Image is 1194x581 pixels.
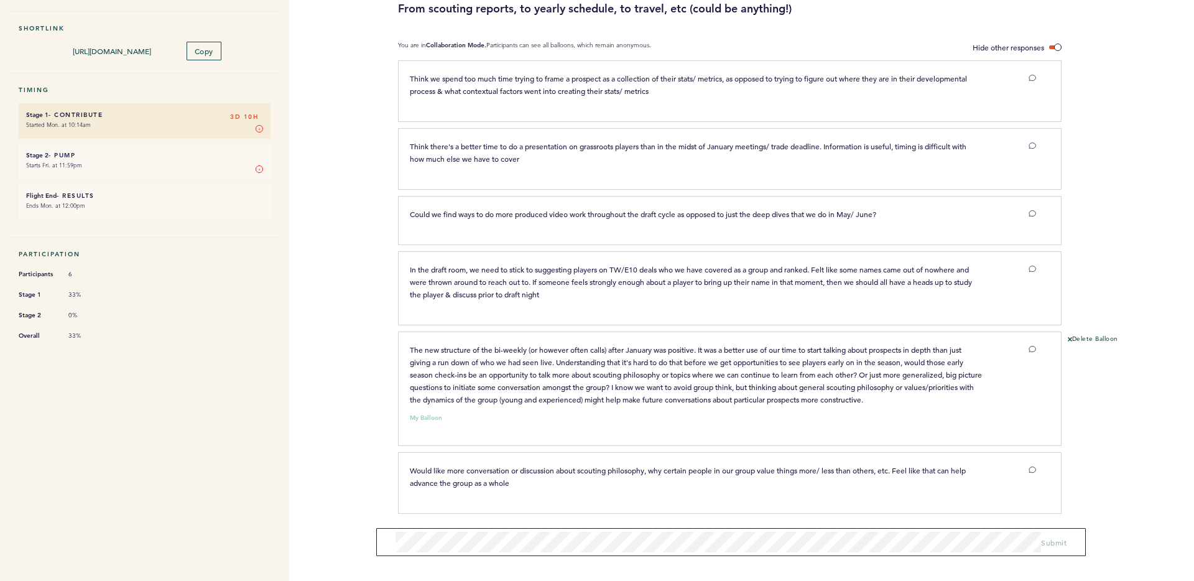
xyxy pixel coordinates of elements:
[68,270,106,279] span: 6
[410,415,442,421] small: My Balloon
[1041,536,1067,549] button: Submit
[410,141,968,164] span: Think there's a better time to do a presentation on grassroots players than in the midst of Janua...
[19,309,56,322] span: Stage 2
[410,73,969,96] span: Think we spend too much time trying to frame a prospect as a collection of their stats/ metrics, ...
[19,86,271,94] h5: Timing
[19,24,271,32] h5: Shortlink
[398,41,651,54] p: You are in Participants can see all balloons, which remain anonymous.
[410,264,974,299] span: In the draft room, we need to stick to suggesting players on TW/E10 deals who we have covered as ...
[19,330,56,342] span: Overall
[26,151,49,159] small: Stage 2
[19,289,56,301] span: Stage 1
[410,209,876,219] span: Could we find ways to do more produced video work throughout the draft cycle as opposed to just t...
[26,202,85,210] time: Ends Mon. at 12:00pm
[19,268,56,281] span: Participants
[410,345,984,404] span: The new structure of the bi-weekly (or however often calls) after January was positive. It was a ...
[1068,335,1118,345] button: Delete Balloon
[1041,537,1067,547] span: Submit
[26,151,263,159] h6: - Pump
[26,121,91,129] time: Started Mon. at 10:14am
[26,192,263,200] h6: - Results
[230,111,258,123] span: 3D 10H
[68,332,106,340] span: 33%
[426,41,486,49] b: Collaboration Mode.
[68,290,106,299] span: 33%
[68,311,106,320] span: 0%
[26,161,82,169] time: Starts Fri. at 11:59pm
[26,111,49,119] small: Stage 1
[19,250,271,258] h5: Participation
[187,42,221,60] button: Copy
[26,192,57,200] small: Flight End
[26,111,263,119] h6: - Contribute
[973,42,1044,52] span: Hide other responses
[195,46,213,56] span: Copy
[410,465,968,488] span: Would like more conversation or discussion about scouting philosophy, why certain people in our g...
